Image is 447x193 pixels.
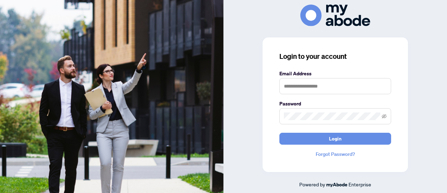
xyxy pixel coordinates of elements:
button: Login [279,133,391,145]
a: Forgot Password? [279,150,391,158]
label: Password [279,100,391,108]
span: Enterprise [349,181,371,187]
span: Powered by [299,181,325,187]
a: myAbode [326,181,347,188]
img: ma-logo [300,5,370,26]
h3: Login to your account [279,51,391,61]
label: Email Address [279,70,391,77]
span: eye-invisible [382,114,387,119]
span: Login [329,133,342,144]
